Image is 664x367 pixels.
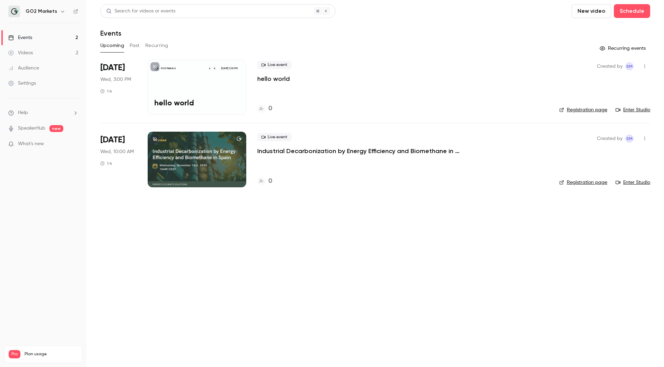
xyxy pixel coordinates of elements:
[212,66,218,71] div: B
[100,59,137,115] div: Oct 22 Wed, 3:00 PM (Europe/Berlin)
[18,125,45,132] a: SpeakerHub
[130,40,140,51] button: Past
[145,40,168,51] button: Recurring
[8,109,78,116] li: help-dropdown-opener
[616,106,650,113] a: Enter Studio
[100,134,125,145] span: [DATE]
[100,29,121,37] h1: Events
[18,109,28,116] span: Help
[219,66,239,71] span: [DATE] 3:00 PM
[257,75,290,83] a: hello world
[207,66,212,71] div: N
[100,76,131,83] span: Wed, 3:00 PM
[18,140,44,148] span: What's new
[8,80,36,87] div: Settings
[100,148,134,155] span: Wed, 10:00 AM
[8,49,33,56] div: Videos
[614,4,650,18] button: Schedule
[148,59,246,115] a: hello worldGO2 MarketsBN[DATE] 3:00 PMhello world
[268,104,272,113] h4: 0
[9,350,20,358] span: Pro
[626,134,633,143] span: SM
[106,8,175,15] div: Search for videos or events
[626,62,633,70] span: SM
[257,147,465,155] a: Industrial Decarbonization by Energy Efficiency and Biomethane in [GEOGRAPHIC_DATA]
[268,177,272,186] h4: 0
[597,134,622,143] span: Created by
[559,179,607,186] a: Registration page
[70,141,78,147] iframe: Noticeable Trigger
[100,62,125,73] span: [DATE]
[154,99,240,108] p: hello world
[257,177,272,186] a: 0
[257,133,292,141] span: Live event
[25,351,78,357] span: Plan usage
[100,40,124,51] button: Upcoming
[625,134,634,143] span: Sophia Mwema
[625,62,634,70] span: Sophia Mwema
[100,132,137,187] div: Nov 12 Wed, 10:00 AM (Europe/Berlin)
[572,4,611,18] button: New video
[559,106,607,113] a: Registration page
[26,8,57,15] h6: GO2 Markets
[616,179,650,186] a: Enter Studio
[597,43,650,54] button: Recurring events
[100,161,112,166] div: 1 h
[100,88,112,94] div: 1 h
[8,34,32,41] div: Events
[257,61,292,69] span: Live event
[597,62,622,70] span: Created by
[161,67,176,70] p: GO2 Markets
[49,125,63,132] span: new
[9,6,20,17] img: GO2 Markets
[8,65,39,72] div: Audience
[257,104,272,113] a: 0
